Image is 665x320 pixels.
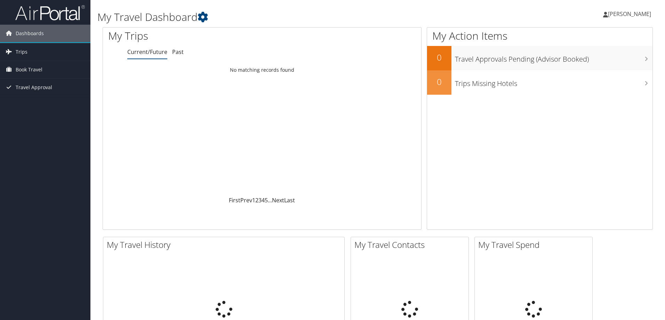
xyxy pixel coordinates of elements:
[284,196,295,204] a: Last
[265,196,268,204] a: 5
[603,3,658,24] a: [PERSON_NAME]
[229,196,240,204] a: First
[272,196,284,204] a: Next
[455,51,652,64] h3: Travel Approvals Pending (Advisor Booked)
[427,46,652,70] a: 0Travel Approvals Pending (Advisor Booked)
[268,196,272,204] span: …
[258,196,262,204] a: 3
[16,79,52,96] span: Travel Approval
[172,48,184,56] a: Past
[15,5,85,21] img: airportal-logo.png
[427,52,451,63] h2: 0
[262,196,265,204] a: 4
[608,10,651,18] span: [PERSON_NAME]
[97,10,471,24] h1: My Travel Dashboard
[103,64,421,76] td: No matching records found
[255,196,258,204] a: 2
[240,196,252,204] a: Prev
[107,239,344,251] h2: My Travel History
[427,29,652,43] h1: My Action Items
[354,239,468,251] h2: My Travel Contacts
[455,75,652,88] h3: Trips Missing Hotels
[16,43,27,61] span: Trips
[16,61,42,78] span: Book Travel
[478,239,592,251] h2: My Travel Spend
[252,196,255,204] a: 1
[127,48,167,56] a: Current/Future
[427,76,451,88] h2: 0
[108,29,283,43] h1: My Trips
[427,70,652,95] a: 0Trips Missing Hotels
[16,25,44,42] span: Dashboards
